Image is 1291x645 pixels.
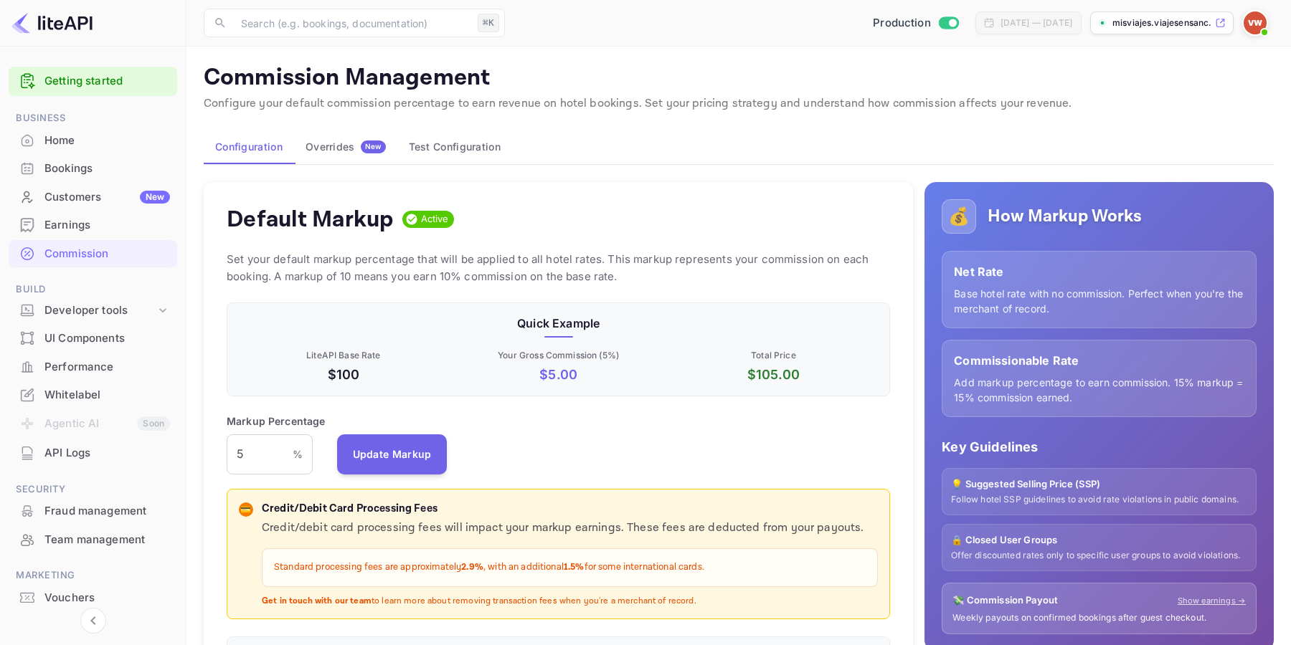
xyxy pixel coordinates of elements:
[9,568,177,583] span: Marketing
[954,375,1244,405] p: Add markup percentage to earn commission. 15% markup = 15% commission earned.
[954,286,1244,316] p: Base hotel rate with no commission. Perfect when you're the merchant of record.
[227,205,394,234] h4: Default Markup
[44,73,170,90] a: Getting started
[954,352,1244,369] p: Commissionable Rate
[873,15,931,32] span: Production
[952,593,1058,608] p: 💸 Commission Payout
[227,251,890,285] p: Set your default markup percentage that will be applied to all hotel rates. This markup represent...
[9,325,177,351] a: UI Components
[9,67,177,96] div: Getting started
[564,561,585,573] strong: 1.5%
[44,359,170,376] div: Performance
[9,353,177,380] a: Performance
[867,15,964,32] div: Switch to Sandbox mode
[306,140,386,153] div: Overrides
[454,349,663,362] p: Your Gross Commission ( 5 %)
[9,497,177,524] a: Fraud management
[44,302,156,319] div: Developer tools
[227,434,293,474] input: 0
[239,365,448,384] p: $100
[9,155,177,183] div: Bookings
[9,183,177,210] a: CustomersNew
[240,503,251,516] p: 💳
[9,584,177,612] div: Vouchers
[274,560,866,575] p: Standard processing fees are approximately , with an additional for some international cards.
[44,217,170,234] div: Earnings
[262,596,878,608] p: to learn more about removing transaction fees when you're a merchant of record.
[204,130,294,164] button: Configuration
[9,282,177,297] span: Build
[44,189,170,206] div: Customers
[9,240,177,268] div: Commission
[951,533,1247,548] p: 🔒 Closed User Groups
[239,315,878,332] p: Quick Example
[262,520,878,537] p: Credit/debit card processing fees will impact your markup earnings. These fees are deducted from ...
[204,64,1274,92] p: Commission Management
[9,482,177,497] span: Security
[44,445,170,462] div: API Logs
[988,205,1142,228] h5: How Markup Works
[948,204,970,229] p: 💰
[80,608,106,634] button: Collapse navigation
[262,501,878,517] p: Credit/Debit Card Processing Fees
[140,191,170,204] div: New
[9,381,177,409] div: Whitelabel
[669,349,879,362] p: Total Price
[9,211,177,238] a: Earnings
[293,446,303,462] p: %
[361,142,386,151] span: New
[9,240,177,267] a: Commission
[9,584,177,611] a: Vouchers
[397,130,512,164] button: Test Configuration
[44,532,170,548] div: Team management
[227,414,326,429] p: Markup Percentage
[9,353,177,381] div: Performance
[9,439,177,466] a: API Logs
[669,365,879,384] p: $ 105.00
[44,161,170,177] div: Bookings
[9,497,177,525] div: Fraud management
[44,387,170,403] div: Whitelabel
[415,212,455,226] span: Active
[11,11,93,34] img: LiteAPI logo
[44,246,170,262] div: Commission
[9,211,177,239] div: Earnings
[44,503,170,520] div: Fraud management
[942,437,1257,457] p: Key Guidelines
[9,298,177,323] div: Developer tools
[9,127,177,155] div: Home
[44,133,170,149] div: Home
[951,494,1247,506] p: Follow hotel SSP guidelines to avoid rate violations in public domains.
[9,127,177,153] a: Home
[204,95,1274,113] p: Configure your default commission percentage to earn revenue on hotel bookings. Set your pricing ...
[9,155,177,181] a: Bookings
[9,381,177,408] a: Whitelabel
[239,349,448,362] p: LiteAPI Base Rate
[1244,11,1267,34] img: Viajes Ensanchate WL
[9,526,177,554] div: Team management
[454,365,663,384] p: $ 5.00
[9,439,177,467] div: API Logs
[44,590,170,606] div: Vouchers
[1178,595,1246,607] a: Show earnings →
[951,550,1247,562] p: Offer discounted rates only to specific user groups to avoid violations.
[952,612,1246,624] p: Weekly payouts on confirmed bookings after guest checkout.
[1001,16,1072,29] div: [DATE] — [DATE]
[9,325,177,353] div: UI Components
[337,434,448,474] button: Update Markup
[9,526,177,553] a: Team management
[9,110,177,126] span: Business
[478,14,499,32] div: ⌘K
[262,596,372,606] strong: Get in touch with our team
[954,263,1244,280] p: Net Rate
[951,477,1247,492] p: 💡 Suggested Selling Price (SSP)
[44,330,170,347] div: UI Components
[1112,16,1212,29] p: misviajes.viajesensanc...
[9,183,177,211] div: CustomersNew
[232,9,472,37] input: Search (e.g. bookings, documentation)
[461,561,483,573] strong: 2.9%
